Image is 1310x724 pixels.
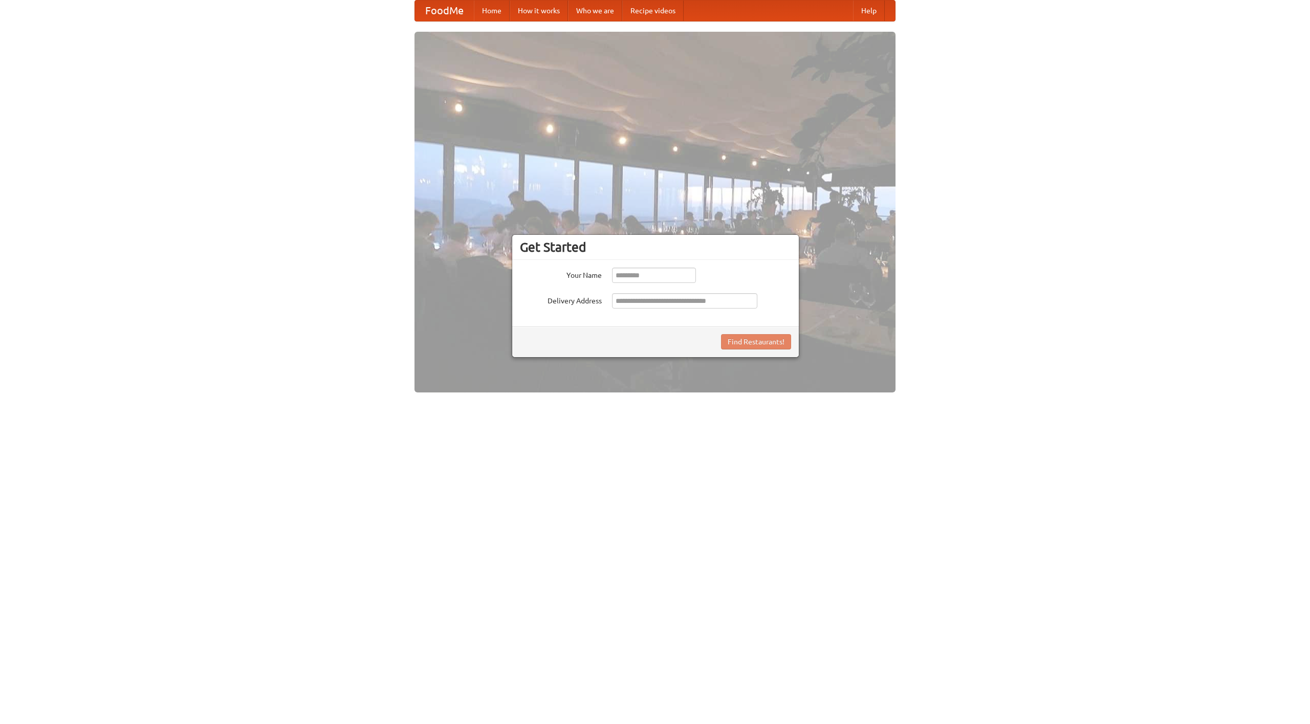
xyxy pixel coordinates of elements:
a: Who we are [568,1,622,21]
a: Recipe videos [622,1,684,21]
button: Find Restaurants! [721,334,791,349]
label: Delivery Address [520,293,602,306]
a: FoodMe [415,1,474,21]
label: Your Name [520,268,602,280]
a: How it works [510,1,568,21]
h3: Get Started [520,239,791,255]
a: Help [853,1,885,21]
a: Home [474,1,510,21]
